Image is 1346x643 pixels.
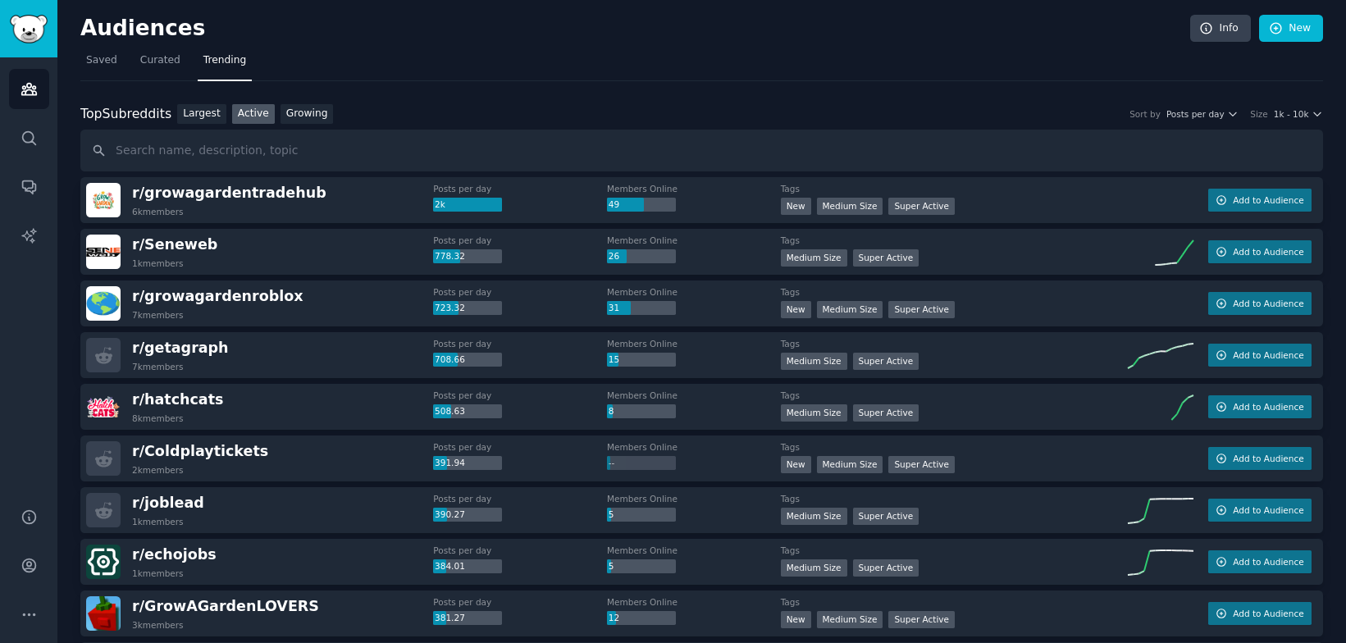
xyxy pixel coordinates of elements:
[132,443,268,459] span: r/ Coldplaytickets
[1166,108,1225,120] span: Posts per day
[433,611,502,626] div: 381.27
[607,596,781,608] dt: Members Online
[817,456,883,473] div: Medium Size
[132,206,184,217] div: 6k members
[433,456,502,471] div: 391.94
[132,236,217,253] span: r/ Seneweb
[132,340,229,356] span: r/ getagraph
[607,249,676,264] div: 26
[781,545,1128,556] dt: Tags
[607,183,781,194] dt: Members Online
[853,249,919,267] div: Super Active
[433,301,502,316] div: 723.32
[433,249,502,264] div: 778.32
[177,104,226,125] a: Largest
[888,198,955,215] div: Super Active
[1129,108,1161,120] div: Sort by
[132,568,184,579] div: 1k members
[80,16,1190,42] h2: Audiences
[781,390,1128,401] dt: Tags
[1233,401,1303,413] span: Add to Audience
[1233,556,1303,568] span: Add to Audience
[781,441,1128,453] dt: Tags
[80,130,1323,171] input: Search name, description, topic
[132,413,184,424] div: 8k members
[888,611,955,628] div: Super Active
[781,198,811,215] div: New
[86,596,121,631] img: GrowAGardenLOVERS
[1208,344,1312,367] button: Add to Audience
[132,391,223,408] span: r/ hatchcats
[86,286,121,321] img: growagardenroblox
[433,441,607,453] dt: Posts per day
[1274,108,1323,120] button: 1k - 10k
[433,235,607,246] dt: Posts per day
[1208,550,1312,573] button: Add to Audience
[607,545,781,556] dt: Members Online
[198,48,252,81] a: Trending
[1233,453,1303,464] span: Add to Audience
[1259,15,1323,43] a: New
[607,198,676,212] div: 49
[888,301,955,318] div: Super Active
[781,301,811,318] div: New
[86,53,117,68] span: Saved
[132,516,184,527] div: 1k members
[1274,108,1309,120] span: 1k - 10k
[1208,395,1312,418] button: Add to Audience
[781,249,847,267] div: Medium Size
[607,301,676,316] div: 31
[132,464,184,476] div: 2k members
[781,456,811,473] div: New
[433,508,502,522] div: 390.27
[1233,246,1303,258] span: Add to Audience
[132,258,184,269] div: 1k members
[433,596,607,608] dt: Posts per day
[433,338,607,349] dt: Posts per day
[781,338,1128,349] dt: Tags
[1208,499,1312,522] button: Add to Audience
[817,611,883,628] div: Medium Size
[781,508,847,525] div: Medium Size
[781,286,1128,298] dt: Tags
[1208,292,1312,315] button: Add to Audience
[607,508,676,522] div: 5
[607,353,676,367] div: 15
[781,353,847,370] div: Medium Size
[281,104,334,125] a: Growing
[10,15,48,43] img: GummySearch logo
[433,559,502,574] div: 384.01
[132,619,184,631] div: 3k members
[203,53,246,68] span: Trending
[433,183,607,194] dt: Posts per day
[817,198,883,215] div: Medium Size
[888,456,955,473] div: Super Active
[80,104,171,125] div: Top Subreddits
[607,404,676,419] div: 8
[1208,602,1312,625] button: Add to Audience
[853,404,919,422] div: Super Active
[1233,298,1303,309] span: Add to Audience
[853,508,919,525] div: Super Active
[853,353,919,370] div: Super Active
[132,185,326,201] span: r/ growagardentradehub
[132,309,184,321] div: 7k members
[433,545,607,556] dt: Posts per day
[1233,194,1303,206] span: Add to Audience
[1233,504,1303,516] span: Add to Audience
[86,183,121,217] img: growagardentradehub
[132,495,204,511] span: r/ joblead
[232,104,275,125] a: Active
[86,390,121,424] img: hatchcats
[80,48,123,81] a: Saved
[132,288,303,304] span: r/ growagardenroblox
[607,441,781,453] dt: Members Online
[1233,349,1303,361] span: Add to Audience
[132,361,184,372] div: 7k members
[607,493,781,504] dt: Members Online
[433,390,607,401] dt: Posts per day
[132,598,319,614] span: r/ GrowAGardenLOVERS
[1208,240,1312,263] button: Add to Audience
[1166,108,1239,120] button: Posts per day
[140,53,180,68] span: Curated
